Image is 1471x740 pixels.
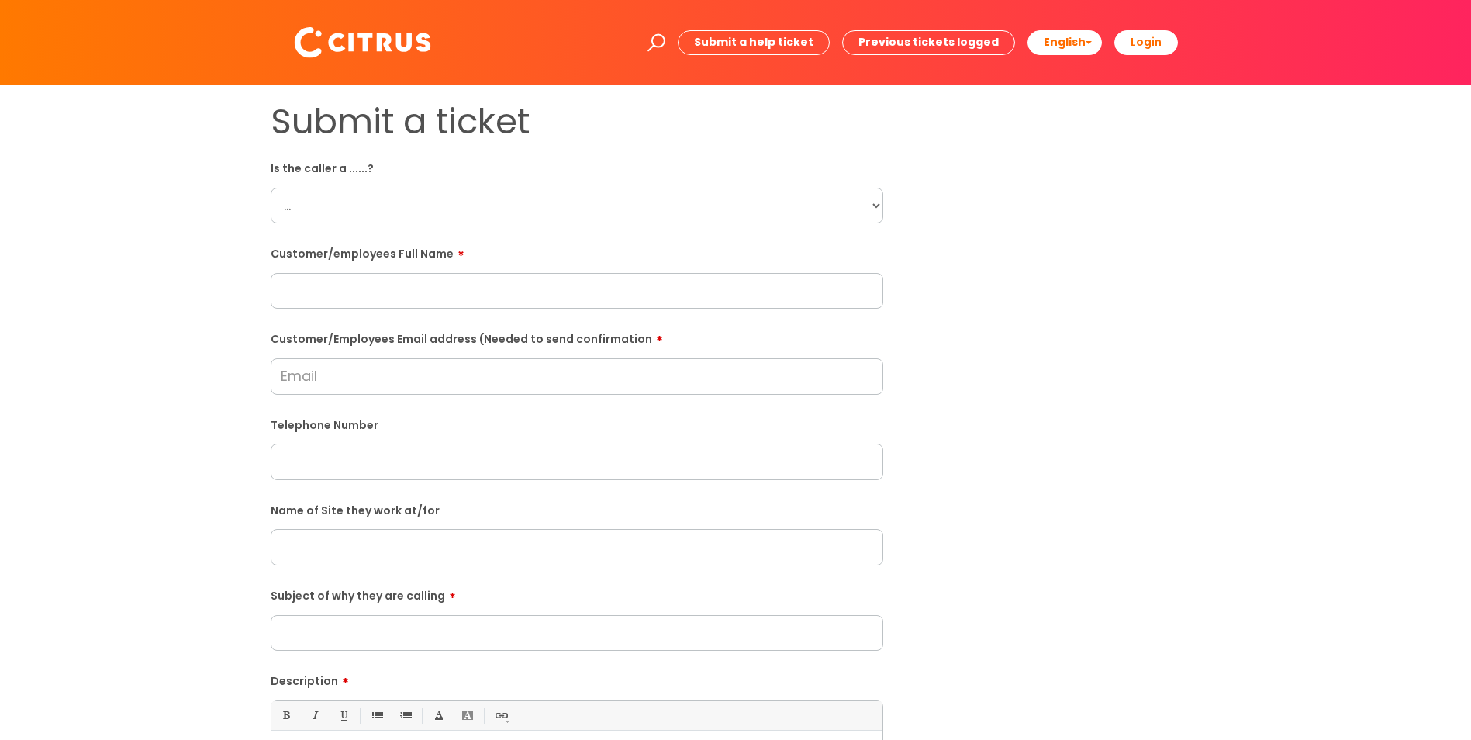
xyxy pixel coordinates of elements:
label: Description [271,669,883,688]
input: Email [271,358,883,394]
a: Login [1114,30,1178,54]
a: Previous tickets logged [842,30,1015,54]
label: Customer/Employees Email address (Needed to send confirmation [271,327,883,346]
a: Font Color [429,706,448,725]
label: Customer/employees Full Name [271,242,883,261]
a: Back Color [458,706,477,725]
a: 1. Ordered List (Ctrl-Shift-8) [395,706,415,725]
label: Subject of why they are calling [271,584,883,603]
a: • Unordered List (Ctrl-Shift-7) [367,706,386,725]
h1: Submit a ticket [271,101,883,143]
label: Name of Site they work at/for [271,501,883,517]
a: Link [491,706,510,725]
a: Italic (Ctrl-I) [305,706,324,725]
a: Underline(Ctrl-U) [333,706,353,725]
a: Submit a help ticket [678,30,830,54]
a: Bold (Ctrl-B) [276,706,295,725]
b: Login [1131,34,1162,50]
label: Telephone Number [271,416,883,432]
span: English [1044,34,1086,50]
label: Is the caller a ......? [271,159,883,175]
